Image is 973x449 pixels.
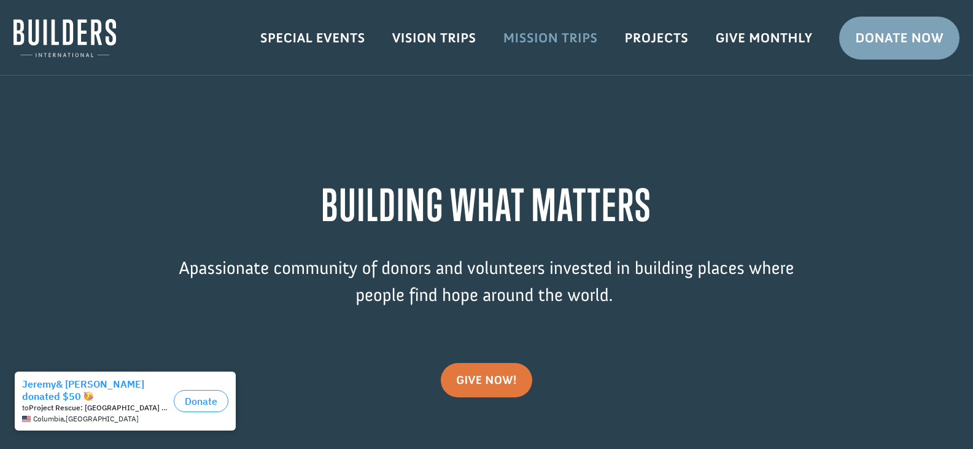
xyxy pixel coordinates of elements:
[611,20,702,56] a: Projects
[174,25,228,47] button: Donate
[379,20,490,56] a: Vision Trips
[155,255,818,327] p: passionate community of donors and volunteers invested in building places where people find hope ...
[441,363,532,397] a: give now!
[29,37,201,47] strong: Project Rescue: [GEOGRAPHIC_DATA] Safe House
[155,179,818,236] h1: BUILDING WHAT MATTERS
[22,49,31,58] img: US.png
[490,20,611,56] a: Mission Trips
[22,38,169,47] div: to
[33,49,139,58] span: Columbia , [GEOGRAPHIC_DATA]
[22,12,169,37] div: Jeremy& [PERSON_NAME] donated $50
[839,17,959,60] a: Donate Now
[83,26,93,36] img: emoji partyFace
[179,257,189,279] span: A
[14,19,116,57] img: Builders International
[247,20,379,56] a: Special Events
[702,20,826,56] a: Give Monthly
